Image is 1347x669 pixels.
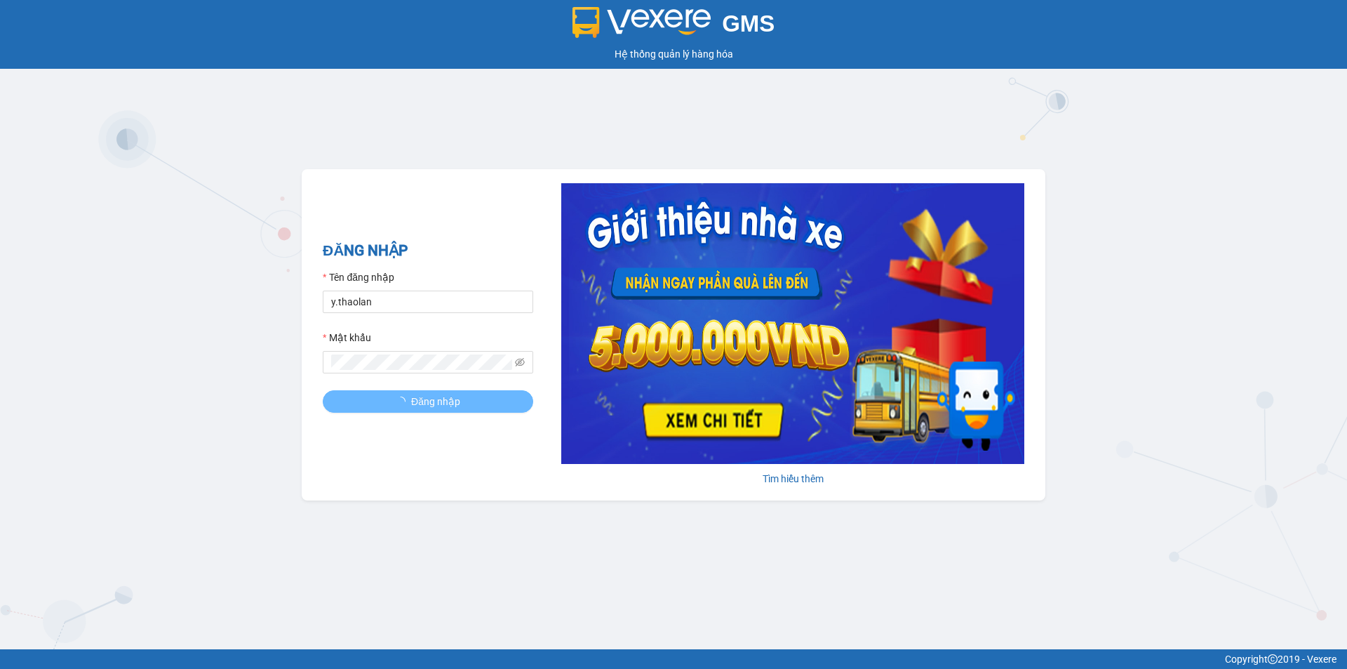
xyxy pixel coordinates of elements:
span: GMS [722,11,775,37]
label: Mật khẩu [323,330,371,345]
div: Copyright 2019 - Vexere [11,651,1336,667]
img: logo 2 [572,7,711,38]
a: GMS [572,21,775,32]
span: loading [396,397,411,406]
h2: ĐĂNG NHẬP [323,239,533,263]
input: Mật khẩu [331,355,512,370]
span: copyright [1268,654,1278,664]
span: Đăng nhập [411,394,460,409]
button: Đăng nhập [323,390,533,413]
input: Tên đăng nhập [323,291,533,313]
label: Tên đăng nhập [323,270,394,285]
img: banner-0 [561,183,1024,464]
div: Tìm hiểu thêm [561,471,1024,486]
span: eye-invisible [515,357,525,367]
div: Hệ thống quản lý hàng hóa [4,46,1343,62]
